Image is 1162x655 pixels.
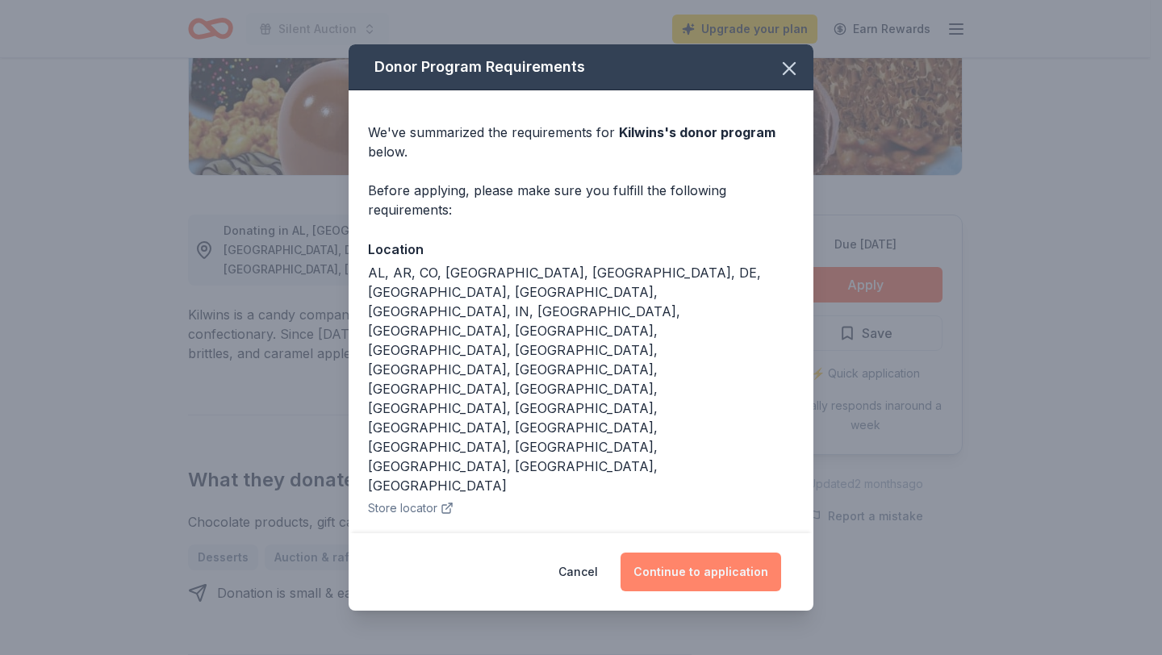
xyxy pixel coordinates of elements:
[368,239,794,260] div: Location
[368,499,454,518] button: Store locator
[619,124,775,140] span: Kilwins 's donor program
[349,44,813,90] div: Donor Program Requirements
[368,263,794,495] div: AL, AR, CO, [GEOGRAPHIC_DATA], [GEOGRAPHIC_DATA], DE, [GEOGRAPHIC_DATA], [GEOGRAPHIC_DATA], [GEOG...
[558,553,598,591] button: Cancel
[621,553,781,591] button: Continue to application
[368,181,794,219] div: Before applying, please make sure you fulfill the following requirements:
[368,123,794,161] div: We've summarized the requirements for below.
